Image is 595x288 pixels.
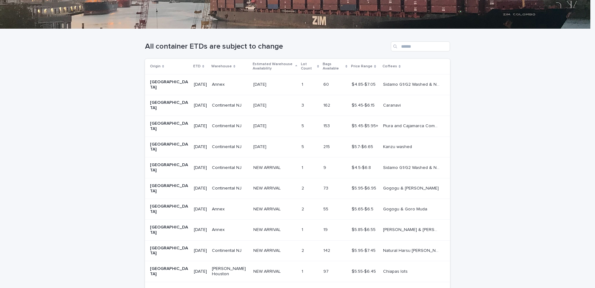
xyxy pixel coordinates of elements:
[323,247,331,253] p: 142
[145,219,450,240] tr: [GEOGRAPHIC_DATA][DATE]AnnexNEW ARRIVALNEW ARRIVAL 11 1919 $5.85-$6.55$5.85-$6.55 [PERSON_NAME] &...
[383,122,441,129] p: Piura and Cajamarca Community Lots
[391,41,450,51] input: Search
[253,122,268,129] p: [DATE]
[383,164,441,170] p: Sidamo G1/G2 Washed & Naturals
[145,199,450,220] tr: [GEOGRAPHIC_DATA][DATE]AnnexNEW ARRIVALNEW ARRIVAL 22 5555 $5.65-$6.5$5.65-$6.5 Gogogu & Goro Mud...
[212,248,248,253] p: Continental NJ
[323,164,327,170] p: 9
[145,178,450,199] tr: [GEOGRAPHIC_DATA][DATE]Continental NJNEW ARRIVALNEW ARRIVAL 22 7373 $5.95-$6.95$5.95-$6.95 Gogogu...
[383,102,402,108] p: Caranavi
[383,247,441,253] p: Natural Harsu Haro and Natrual Goro Muda
[194,186,207,191] p: [DATE]
[193,63,201,70] p: ETD
[253,205,282,212] p: NEW ARRIVAL
[302,247,305,253] p: 2
[150,183,189,194] p: [GEOGRAPHIC_DATA]
[352,102,376,108] p: $5.45-$6.15
[302,81,304,87] p: 1
[302,102,305,108] p: 3
[150,266,189,277] p: [GEOGRAPHIC_DATA]
[323,81,330,87] p: 60
[302,185,305,191] p: 2
[145,157,450,178] tr: [GEOGRAPHIC_DATA][DATE]Continental NJNEW ARRIVALNEW ARRIVAL 11 99 $4.5-$6.8$4.5-$6.8 Sidamo G1/G2...
[253,226,282,233] p: NEW ARRIVAL
[212,144,248,150] p: Continental NJ
[352,247,377,253] p: $5.95-$7.45
[323,143,331,150] p: 215
[323,61,344,72] p: Bags Available
[253,268,282,274] p: NEW ARRIVAL
[351,63,372,70] p: Price Range
[253,247,282,253] p: NEW ARRIVAL
[302,268,304,274] p: 1
[145,42,388,51] h1: All container ETDs are subject to change
[194,269,207,274] p: [DATE]
[302,143,305,150] p: 5
[302,122,305,129] p: 5
[150,121,189,132] p: [GEOGRAPHIC_DATA]
[145,240,450,261] tr: [GEOGRAPHIC_DATA][DATE]Continental NJNEW ARRIVALNEW ARRIVAL 22 142142 $5.95-$7.45$5.95-$7.45 Natu...
[194,227,207,233] p: [DATE]
[383,268,409,274] p: Chiapas lots
[302,205,305,212] p: 2
[194,103,207,108] p: [DATE]
[212,207,248,212] p: Annex
[352,122,379,129] p: $5.45-$5.95+
[383,81,441,87] p: Sidamo G1/G2 Washed & Naturals
[194,123,207,129] p: [DATE]
[253,61,294,72] p: Estimated Warehouse Availability
[301,61,315,72] p: Lot Count
[212,103,248,108] p: Continental NJ
[383,143,413,150] p: Kanzu washed
[352,81,377,87] p: $4.85-$7.05
[212,165,248,170] p: Continental NJ
[212,227,248,233] p: Annex
[145,95,450,116] tr: [GEOGRAPHIC_DATA][DATE]Continental NJ[DATE][DATE] 33 162162 $5.45-$6.15$5.45-$6.15 CaranaviCaranavi
[145,116,450,137] tr: [GEOGRAPHIC_DATA][DATE]Continental NJ[DATE][DATE] 55 153153 $5.45-$5.95+$5.45-$5.95+ Piura and Ca...
[194,144,207,150] p: [DATE]
[194,207,207,212] p: [DATE]
[253,102,268,108] p: [DATE]
[150,79,189,90] p: [GEOGRAPHIC_DATA]
[352,164,372,170] p: $4.5-$6.8
[150,142,189,152] p: [GEOGRAPHIC_DATA]
[145,74,450,95] tr: [GEOGRAPHIC_DATA][DATE]Annex[DATE][DATE] 11 6060 $4.85-$7.05$4.85-$7.05 Sidamo G1/G2 Washed & Nat...
[352,226,377,233] p: $5.85-$6.55
[212,266,248,277] p: [PERSON_NAME] Houston
[383,185,440,191] p: Gogogu & [PERSON_NAME]
[323,102,331,108] p: 162
[323,268,330,274] p: 97
[253,164,282,170] p: NEW ARRIVAL
[150,100,189,111] p: [GEOGRAPHIC_DATA]
[253,81,268,87] p: [DATE]
[323,185,330,191] p: 73
[382,63,397,70] p: Coffees
[383,226,441,233] p: [PERSON_NAME] & [PERSON_NAME]
[194,165,207,170] p: [DATE]
[323,205,330,212] p: 55
[352,185,377,191] p: $5.95-$6.95
[150,162,189,173] p: [GEOGRAPHIC_DATA]
[212,82,248,87] p: Annex
[302,226,304,233] p: 1
[212,186,248,191] p: Continental NJ
[211,63,232,70] p: Warehouse
[194,248,207,253] p: [DATE]
[323,122,331,129] p: 153
[212,123,248,129] p: Continental NJ
[145,261,450,282] tr: [GEOGRAPHIC_DATA][DATE][PERSON_NAME] HoustonNEW ARRIVALNEW ARRIVAL 11 9797 $5.55-$6.45$5.55-$6.45...
[150,204,189,214] p: [GEOGRAPHIC_DATA]
[383,205,429,212] p: Gogogu & Goro Muda
[352,143,374,150] p: $5.7-$6.65
[150,225,189,235] p: [GEOGRAPHIC_DATA]
[150,63,161,70] p: Origin
[253,185,282,191] p: NEW ARRIVAL
[145,137,450,157] tr: [GEOGRAPHIC_DATA][DATE]Continental NJ[DATE][DATE] 55 215215 $5.7-$6.65$5.7-$6.65 Kanzu washedKanz...
[323,226,329,233] p: 19
[352,205,375,212] p: $5.65-$6.5
[302,164,304,170] p: 1
[194,82,207,87] p: [DATE]
[150,246,189,256] p: [GEOGRAPHIC_DATA]
[253,143,268,150] p: [DATE]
